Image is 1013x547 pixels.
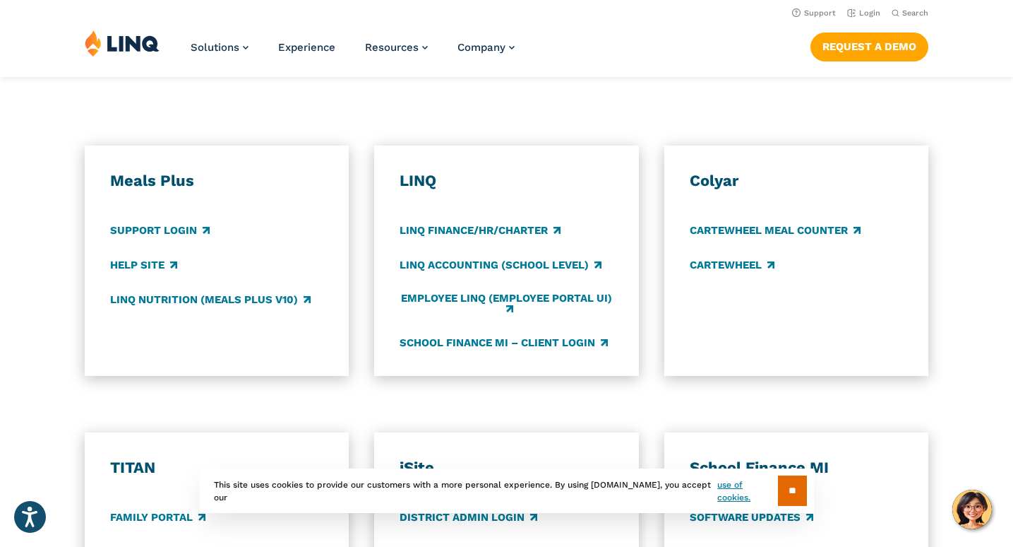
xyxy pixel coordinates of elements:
[690,458,904,478] h3: School Finance MI
[457,41,515,54] a: Company
[191,41,248,54] a: Solutions
[690,257,774,273] a: CARTEWHEEL
[902,8,928,18] span: Search
[191,41,239,54] span: Solutions
[191,30,515,76] nav: Primary Navigation
[690,171,904,191] h3: Colyar
[85,30,160,57] img: LINQ | K‑12 Software
[810,33,928,61] a: Request a Demo
[400,335,608,351] a: School Finance MI – Client Login
[717,478,777,504] a: use of cookies.
[952,490,992,529] button: Hello, have a question? Let’s chat.
[400,292,613,315] a: Employee LINQ (Employee Portal UI)
[892,8,928,18] button: Open Search Bar
[457,41,505,54] span: Company
[365,41,419,54] span: Resources
[810,30,928,61] nav: Button Navigation
[400,458,613,478] h3: iSite
[365,41,428,54] a: Resources
[400,223,561,238] a: LINQ Finance/HR/Charter
[110,458,324,478] h3: TITAN
[110,171,324,191] h3: Meals Plus
[847,8,880,18] a: Login
[110,293,311,308] a: LINQ Nutrition (Meals Plus v10)
[792,8,836,18] a: Support
[110,257,177,273] a: Help Site
[400,171,613,191] h3: LINQ
[110,223,210,238] a: Support Login
[278,41,335,54] a: Experience
[200,469,814,513] div: This site uses cookies to provide our customers with a more personal experience. By using [DOMAIN...
[690,223,861,238] a: CARTEWHEEL Meal Counter
[400,257,601,273] a: LINQ Accounting (school level)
